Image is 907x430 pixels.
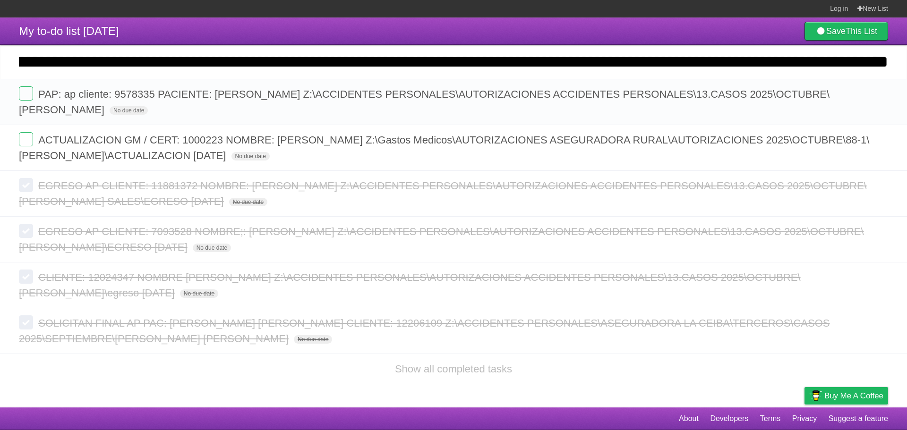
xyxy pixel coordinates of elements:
[231,152,270,160] span: No due date
[19,271,801,299] span: CLIENTE: 12024347 NOMBRE [PERSON_NAME] Z:\ACCIDENTES PERSONALES\AUTORIZACIONES ACCIDENTES PERSONA...
[180,289,218,298] span: No due date
[19,132,33,146] label: Done
[19,224,33,238] label: Done
[804,387,888,405] a: Buy me a coffee
[792,410,817,428] a: Privacy
[824,388,883,404] span: Buy me a coffee
[809,388,822,404] img: Buy me a coffee
[19,25,119,37] span: My to-do list [DATE]
[294,335,332,344] span: No due date
[395,363,512,375] a: Show all completed tasks
[110,106,148,115] span: No due date
[229,198,267,206] span: No due date
[19,134,869,161] span: ACTUALIZACION GM / CERT: 1000223 NOMBRE: [PERSON_NAME] Z:\Gastos Medicos\AUTORIZACIONES ASEGURADO...
[19,88,830,116] span: PAP: ap cliente: 9578335 PACIENTE: [PERSON_NAME] Z:\ACCIDENTES PERSONALES\AUTORIZACIONES ACCIDENT...
[19,270,33,284] label: Done
[710,410,748,428] a: Developers
[19,226,864,253] span: EGRESO AP CLIENTE: 7093528 NOMBRE;: [PERSON_NAME] Z:\ACCIDENTES PERSONALES\AUTORIZACIONES ACCIDEN...
[193,244,231,252] span: No due date
[19,178,33,192] label: Done
[19,180,867,207] span: EGRESO AP CLIENTE: 11881372 NOMBRE: [PERSON_NAME] Z:\ACCIDENTES PERSONALES\AUTORIZACIONES ACCIDEN...
[846,26,877,36] b: This List
[19,86,33,101] label: Done
[19,317,830,345] span: SOLICITAN FINAL AP PAC: [PERSON_NAME] [PERSON_NAME] CLIENTE: 12206109 Z:\ACCIDENTES PERSONALES\AS...
[804,22,888,41] a: SaveThis List
[829,410,888,428] a: Suggest a feature
[19,315,33,329] label: Done
[760,410,781,428] a: Terms
[679,410,699,428] a: About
